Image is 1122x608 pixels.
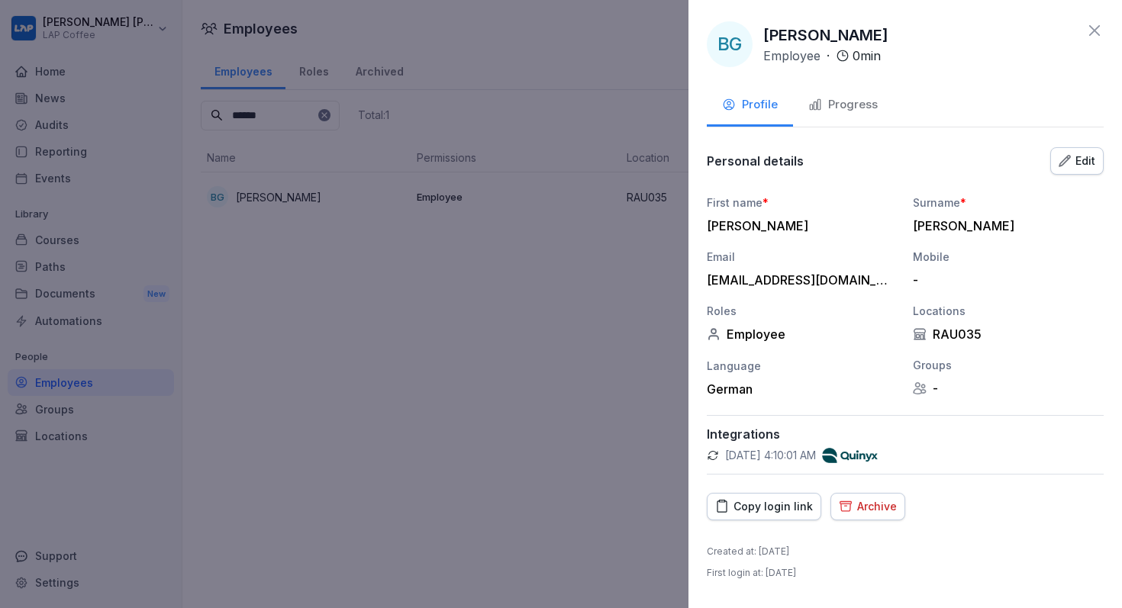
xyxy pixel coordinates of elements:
[913,195,1104,211] div: Surname
[707,85,793,127] button: Profile
[793,85,893,127] button: Progress
[707,249,898,265] div: Email
[913,249,1104,265] div: Mobile
[913,272,1096,288] div: -
[913,357,1104,373] div: Groups
[707,566,796,580] p: First login at : [DATE]
[1050,147,1104,175] button: Edit
[707,21,753,67] div: BG
[913,381,1104,396] div: -
[763,47,821,65] p: Employee
[707,426,1104,442] p: Integrations
[830,493,905,520] button: Archive
[808,96,878,114] div: Progress
[839,498,897,515] div: Archive
[725,448,816,463] p: [DATE] 4:10:01 AM
[707,493,821,520] button: Copy login link
[822,448,878,463] img: quinyx.png
[707,381,898,397] div: German
[707,327,898,342] div: Employee
[707,195,898,211] div: First name
[913,218,1096,233] div: [PERSON_NAME]
[707,218,890,233] div: [PERSON_NAME]
[707,272,890,288] div: [EMAIL_ADDRESS][DOMAIN_NAME]
[707,545,789,558] p: Created at : [DATE]
[715,498,813,515] div: Copy login link
[763,24,888,47] p: [PERSON_NAME]
[722,96,778,114] div: Profile
[707,358,898,374] div: Language
[913,327,1104,342] div: RAU035
[763,47,881,65] div: ·
[853,47,881,65] p: 0 min
[707,303,898,319] div: Roles
[913,303,1104,319] div: Locations
[707,153,804,169] p: Personal details
[1059,153,1095,169] div: Edit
